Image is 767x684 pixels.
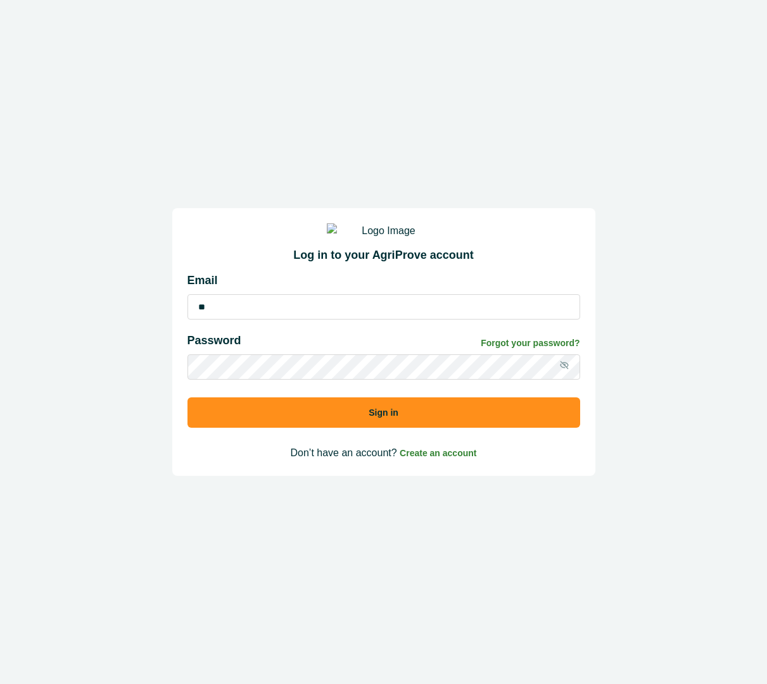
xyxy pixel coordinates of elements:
a: Create an account [400,447,476,458]
p: Password [187,332,241,349]
p: Email [187,272,580,289]
h2: Log in to your AgriProve account [187,249,580,263]
a: Forgot your password? [481,337,580,350]
p: Don’t have an account? [187,445,580,461]
button: Sign in [187,397,580,428]
img: Logo Image [327,223,441,239]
